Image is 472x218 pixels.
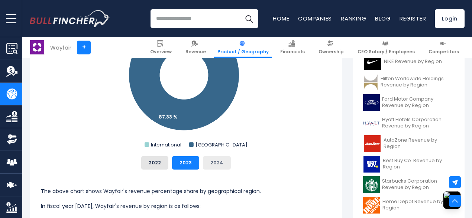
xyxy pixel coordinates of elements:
[359,72,459,92] a: Hilton Worldwide Holdings Revenue by Region
[41,187,331,196] p: The above chart shows Wayfair's revenue percentage share by geographical region.
[150,49,172,55] span: Overview
[273,15,289,22] a: Home
[384,59,442,65] span: NIKE Revenue by Region
[363,74,378,91] img: HLT logo
[359,51,459,72] a: NIKE Revenue by Region
[203,156,231,170] button: 2024
[382,199,455,211] span: Home Depot Revenue by Region
[277,37,308,58] a: Financials
[359,154,459,174] a: Best Buy Co. Revenue by Region
[363,94,380,111] img: F logo
[400,15,426,22] a: Register
[41,1,331,150] svg: Wayfair's Revenue Share by Region
[159,113,178,120] text: 87.33 %
[315,37,347,58] a: Ownership
[30,10,110,27] a: Go to homepage
[6,134,17,145] img: Ownership
[341,15,366,22] a: Ranking
[319,49,344,55] span: Ownership
[383,158,455,170] span: Best Buy Co. Revenue by Region
[77,41,91,54] a: +
[214,37,272,58] a: Product / Geography
[363,53,382,70] img: NKE logo
[41,202,331,211] p: In fiscal year [DATE], Wayfair's revenue by region is as follows:
[182,37,209,58] a: Revenue
[435,9,465,28] a: Login
[50,43,71,52] div: Wayfair
[354,37,418,58] a: CEO Salary / Employees
[363,176,380,193] img: SBUX logo
[363,197,380,214] img: HD logo
[429,49,459,55] span: Competitors
[298,15,332,22] a: Companies
[147,37,175,58] a: Overview
[375,15,391,22] a: Blog
[217,49,269,55] span: Product / Geography
[382,178,455,191] span: Starbucks Corporation Revenue by Region
[382,96,455,109] span: Ford Motor Company Revenue by Region
[151,141,181,148] text: International
[425,37,462,58] a: Competitors
[185,49,206,55] span: Revenue
[359,133,459,154] a: AutoZone Revenue by Region
[363,156,381,173] img: BBY logo
[363,115,380,132] img: H logo
[359,195,459,215] a: Home Depot Revenue by Region
[359,174,459,195] a: Starbucks Corporation Revenue by Region
[172,156,199,170] button: 2023
[358,49,415,55] span: CEO Salary / Employees
[381,76,455,88] span: Hilton Worldwide Holdings Revenue by Region
[195,141,248,148] text: [GEOGRAPHIC_DATA]
[280,49,305,55] span: Financials
[363,135,381,152] img: AZO logo
[382,117,455,129] span: Hyatt Hotels Corporation Revenue by Region
[384,137,455,150] span: AutoZone Revenue by Region
[30,40,44,54] img: W logo
[141,156,168,170] button: 2022
[359,113,459,133] a: Hyatt Hotels Corporation Revenue by Region
[359,92,459,113] a: Ford Motor Company Revenue by Region
[240,9,258,28] button: Search
[30,10,110,27] img: Bullfincher logo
